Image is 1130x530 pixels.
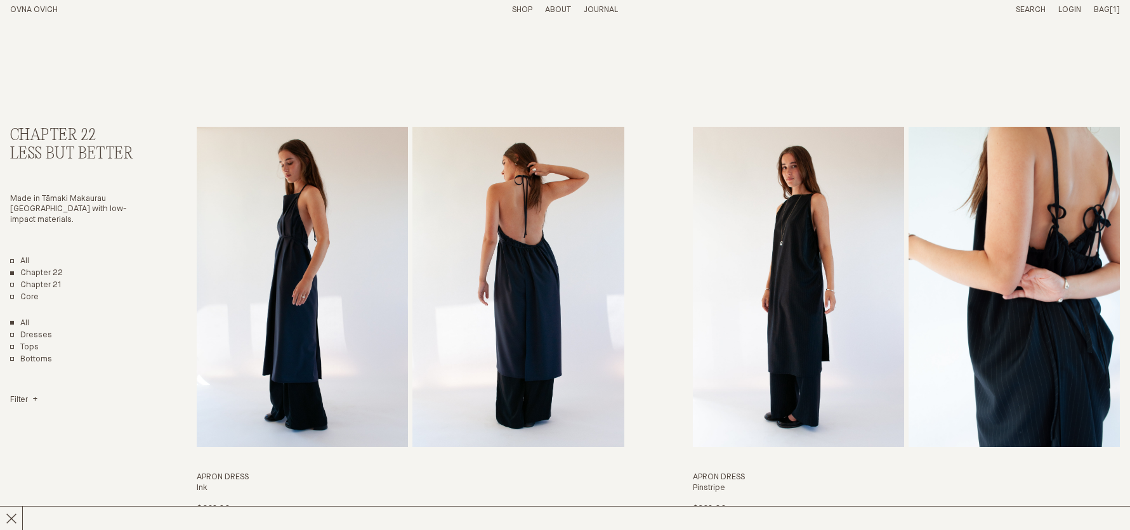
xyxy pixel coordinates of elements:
[197,127,408,447] img: Apron Dress
[693,472,1120,483] h3: Apron Dress
[197,483,624,494] h4: Ink
[10,194,140,226] p: Made in Tāmaki Makaurau [GEOGRAPHIC_DATA] with low-impact materials.
[10,127,140,145] h2: Chapter 22
[197,472,624,483] h3: Apron Dress
[512,6,532,14] a: Shop
[693,483,1120,494] h4: Pinstripe
[693,127,904,447] img: Apron Dress
[693,505,726,513] span: $380.00
[1094,6,1110,14] span: Bag
[10,268,63,279] a: Chapter 22
[10,342,39,353] a: Tops
[545,5,571,16] summary: About
[693,127,1120,515] a: Apron Dress
[10,6,58,14] a: Home
[584,6,618,14] a: Journal
[1058,6,1081,14] a: Login
[10,318,29,329] a: Show All
[10,330,52,341] a: Dresses
[10,256,29,267] a: All
[10,145,140,164] h3: Less But Better
[197,505,230,513] span: $380.00
[10,292,39,303] a: Core
[197,127,624,515] a: Apron Dress
[10,280,62,291] a: Chapter 21
[1110,6,1120,14] span: [1]
[10,354,52,365] a: Bottoms
[1016,6,1046,14] a: Search
[10,395,37,406] summary: Filter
